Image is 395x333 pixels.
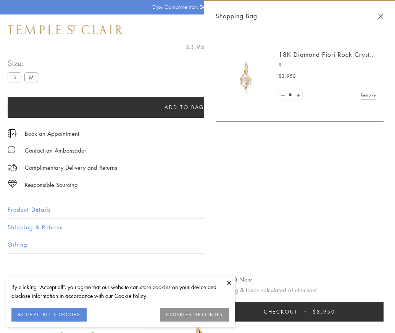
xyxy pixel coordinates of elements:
a: Set quantity to 0 [279,90,287,100]
div: Contact an Ambassador [25,146,86,155]
div: By clicking “Accept all”, you agree that our website can store cookies on your device and disclos... [11,283,229,300]
button: ACCEPT ALL COOKIES [11,308,87,322]
div: Responsible Sourcing [25,180,78,190]
img: icon_appointment.svg [8,129,17,138]
button: Gifting [8,236,387,253]
p: Enjoy Complimentary Delivery & Returns [152,3,239,11]
span: Add to bag [164,103,205,111]
span: Size: [8,57,41,69]
p: Complimentary Delivery and Returns [25,163,117,172]
img: Temple St. Clair [8,25,123,34]
button: Add Gift Note [216,275,252,284]
button: Product Details [8,201,387,218]
img: MessageIcon-01_2.svg [8,146,15,153]
span: $3,950 [186,42,209,52]
img: icon_sourcing.svg [8,180,17,188]
span: $3,950 [313,307,335,316]
label: S [8,72,21,82]
a: Remove [361,91,376,99]
img: icon_delivery.svg [8,163,17,172]
span: $3,950 [279,72,296,80]
span: Checkout [264,307,298,316]
button: Shipping & Returns [8,219,387,236]
button: Add to bag [8,97,361,118]
img: P51889-E11FIORI [223,53,269,99]
label: M [24,72,38,82]
button: COOKIES SETTINGS [160,308,229,322]
p: S [279,61,376,69]
a: Book an Appointment [25,129,79,138]
a: Set quantity to 2 [294,90,302,100]
button: Close Shopping Bag [378,13,384,19]
span: Shopping Bag [216,11,257,21]
p: Shipping & taxes calculated at checkout [216,285,384,295]
button: Checkout $3,950 [216,302,384,322]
